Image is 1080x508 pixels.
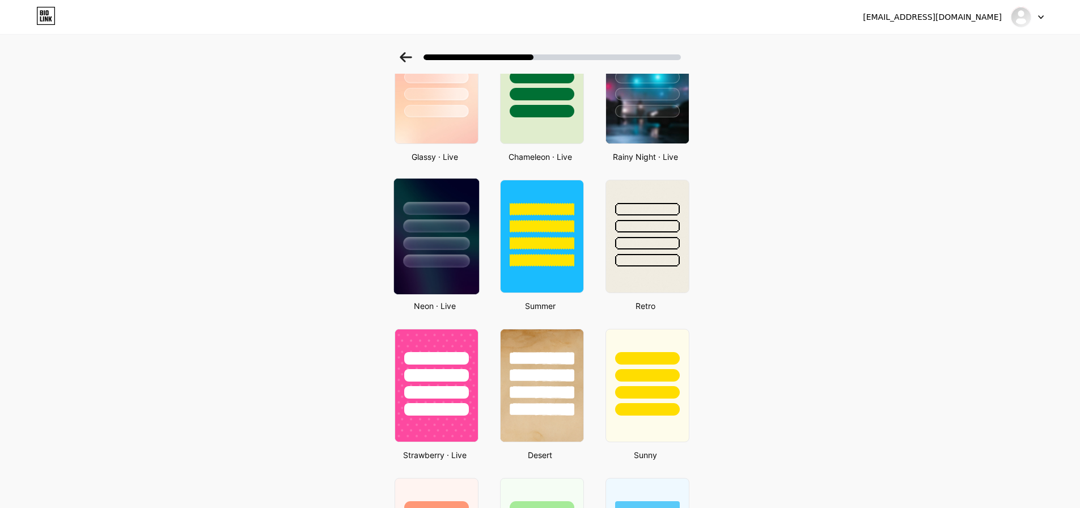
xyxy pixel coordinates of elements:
[393,179,478,294] img: neon.jpg
[602,151,689,163] div: Rainy Night · Live
[863,11,1002,23] div: [EMAIL_ADDRESS][DOMAIN_NAME]
[391,151,478,163] div: Glassy · Live
[602,449,689,461] div: Sunny
[497,449,584,461] div: Desert
[391,449,478,461] div: Strawberry · Live
[602,300,689,312] div: Retro
[497,151,584,163] div: Chameleon · Live
[497,300,584,312] div: Summer
[391,300,478,312] div: Neon · Live
[1010,6,1032,28] img: filipxdevlive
